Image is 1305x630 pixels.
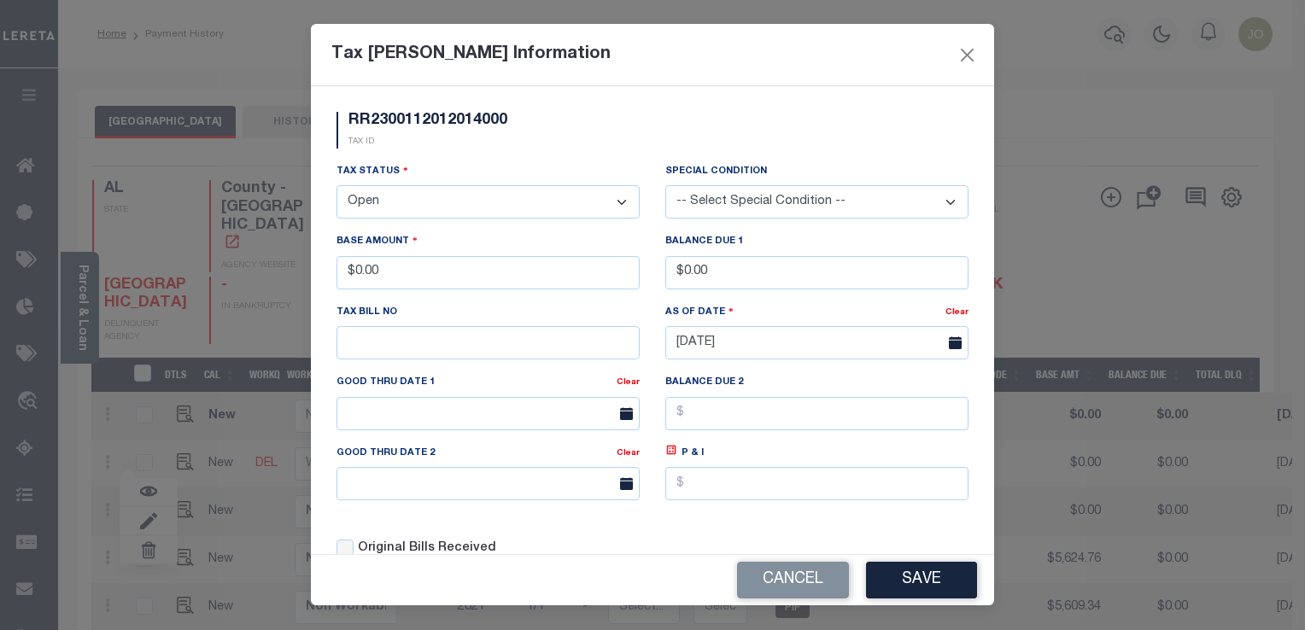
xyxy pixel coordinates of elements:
label: Special Condition [665,165,767,179]
a: Clear [617,449,640,458]
label: Good Thru Date 2 [336,446,438,461]
h5: RR2300112012014000 [348,112,507,131]
input: $ [665,397,969,430]
label: Balance Due 1 [665,235,743,249]
a: Clear [945,308,969,317]
input: $ [336,256,640,289]
label: As Of Date [665,304,734,320]
label: Tax Status [336,163,408,179]
input: $ [665,467,969,500]
label: Balance Due 2 [665,376,743,390]
a: Clear [617,378,640,387]
label: Original Bills Received [358,540,496,558]
label: Good Thru Date 1 [336,376,438,390]
p: TAX ID [348,136,507,149]
button: Save [866,562,977,598]
label: P & I [682,446,704,461]
button: Cancel [737,562,849,598]
input: $ [665,256,969,289]
label: Tax Bill No [336,306,397,320]
label: Base Amount [336,233,418,249]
